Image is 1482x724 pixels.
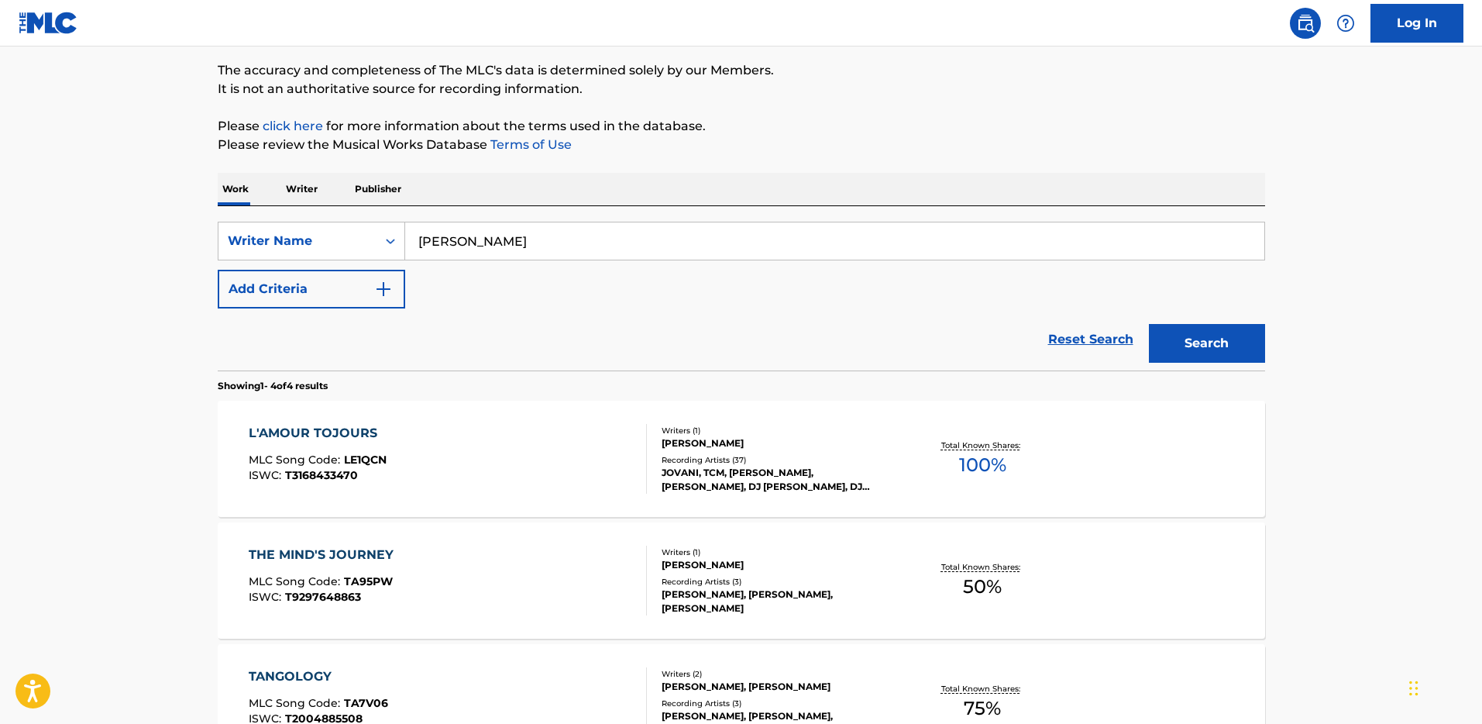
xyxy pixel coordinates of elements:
img: 9d2ae6d4665cec9f34b9.svg [374,280,393,298]
p: Total Known Shares: [941,440,1024,451]
img: search [1296,14,1315,33]
p: Writer [281,173,322,205]
div: [PERSON_NAME] [662,558,896,572]
p: The accuracy and completeness of The MLC's data is determined solely by our Members. [218,61,1265,80]
span: LE1QCN [344,453,387,467]
div: [PERSON_NAME] [662,436,896,450]
div: Writers ( 2 ) [662,668,896,680]
div: [PERSON_NAME], [PERSON_NAME] [662,680,896,694]
a: Log In [1370,4,1463,43]
div: THE MIND'S JOURNEY [249,546,401,564]
span: T3168433470 [285,468,358,482]
span: ISWC : [249,590,285,604]
p: Total Known Shares: [941,561,1024,573]
p: Please review the Musical Works Database [218,136,1265,154]
p: It is not an authoritative source for recording information. [218,80,1265,98]
p: Please for more information about the terms used in the database. [218,117,1265,136]
div: TANGOLOGY [249,667,388,686]
div: Widżet czatu [1405,650,1482,724]
span: TA95PW [344,574,393,588]
form: Search Form [218,222,1265,371]
span: MLC Song Code : [249,574,344,588]
a: THE MIND'S JOURNEYMLC Song Code:TA95PWISWC:T9297648863Writers (1)[PERSON_NAME]Recording Artists (... [218,522,1265,639]
iframe: Chat Widget [1405,650,1482,724]
span: ISWC : [249,468,285,482]
span: TA7V06 [344,696,388,710]
div: Recording Artists ( 3 ) [662,576,896,588]
span: MLC Song Code : [249,696,344,710]
span: 50 % [963,573,1002,601]
span: MLC Song Code : [249,453,344,467]
img: MLC Logo [19,12,78,34]
div: Help [1330,8,1361,39]
a: click here [263,119,323,133]
p: Total Known Shares: [941,683,1024,695]
a: Reset Search [1040,322,1141,357]
p: Publisher [350,173,406,205]
p: Work [218,173,253,205]
a: L'AMOUR TOJOURSMLC Song Code:LE1QCNISWC:T3168433470Writers (1)[PERSON_NAME]Recording Artists (37)... [218,401,1265,517]
img: help [1336,14,1355,33]
button: Add Criteria [218,270,405,309]
div: JOVANI, TCM, [PERSON_NAME],[PERSON_NAME], DJ [PERSON_NAME], DJ [PERSON_NAME] [662,466,896,494]
div: Writers ( 1 ) [662,546,896,558]
div: Recording Artists ( 3 ) [662,698,896,709]
span: 75 % [964,695,1001,722]
a: Public Search [1290,8,1321,39]
span: T9297648863 [285,590,361,604]
div: Przeciągnij [1409,665,1418,712]
div: [PERSON_NAME], [PERSON_NAME], [PERSON_NAME] [662,588,896,615]
div: Writer Name [228,232,367,250]
button: Search [1149,324,1265,363]
span: 100 % [959,451,1006,479]
p: Showing 1 - 4 of 4 results [218,379,328,393]
a: Terms of Use [487,137,572,152]
div: Writers ( 1 ) [662,425,896,436]
div: Recording Artists ( 37 ) [662,454,896,466]
div: L'AMOUR TOJOURS [249,424,387,443]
